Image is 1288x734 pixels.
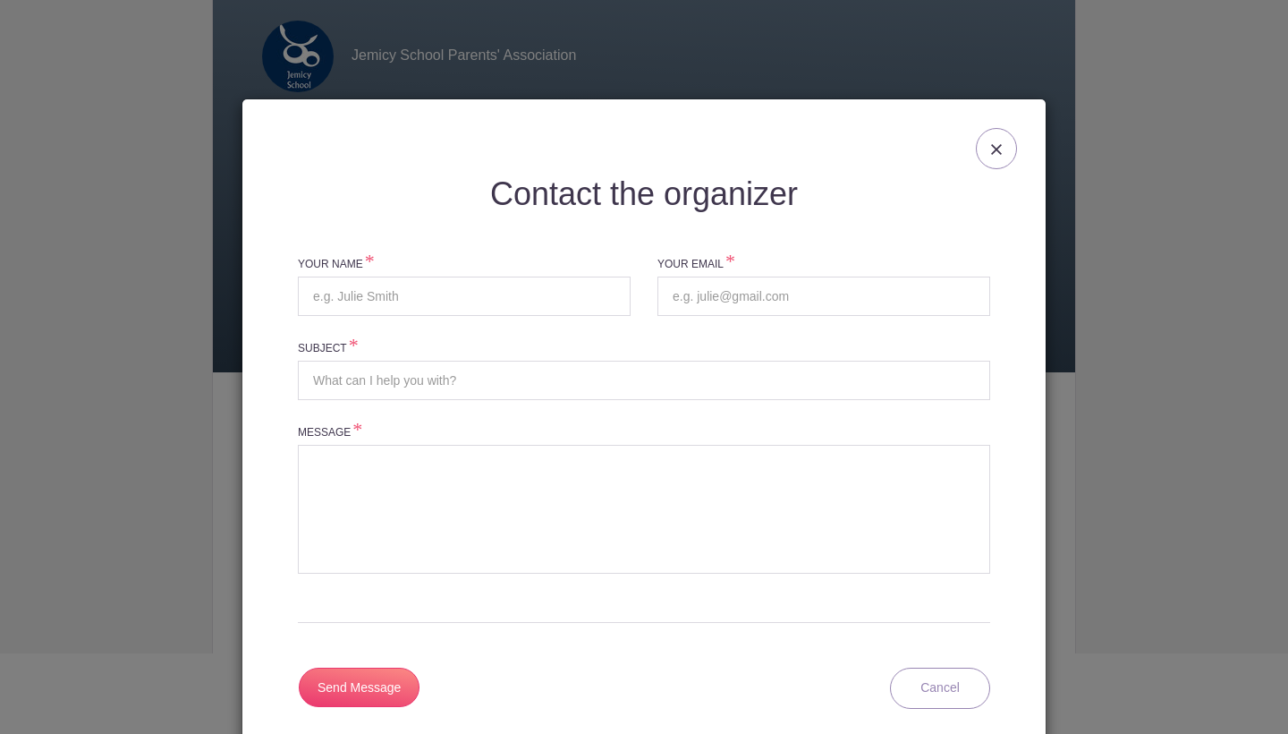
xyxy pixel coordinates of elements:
[299,668,419,707] input: Send Message
[298,425,362,440] label: Message
[298,257,375,272] label: Your Name
[657,257,735,272] label: Your Email
[298,361,990,400] input: What can I help you with?
[991,144,1002,155] img: X small dark
[890,668,990,709] a: Cancel
[298,341,359,356] label: Subject
[657,277,990,316] input: e.g. julie@gmail.com
[298,178,990,210] p: Contact the organizer
[298,277,631,316] input: e.g. Julie Smith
